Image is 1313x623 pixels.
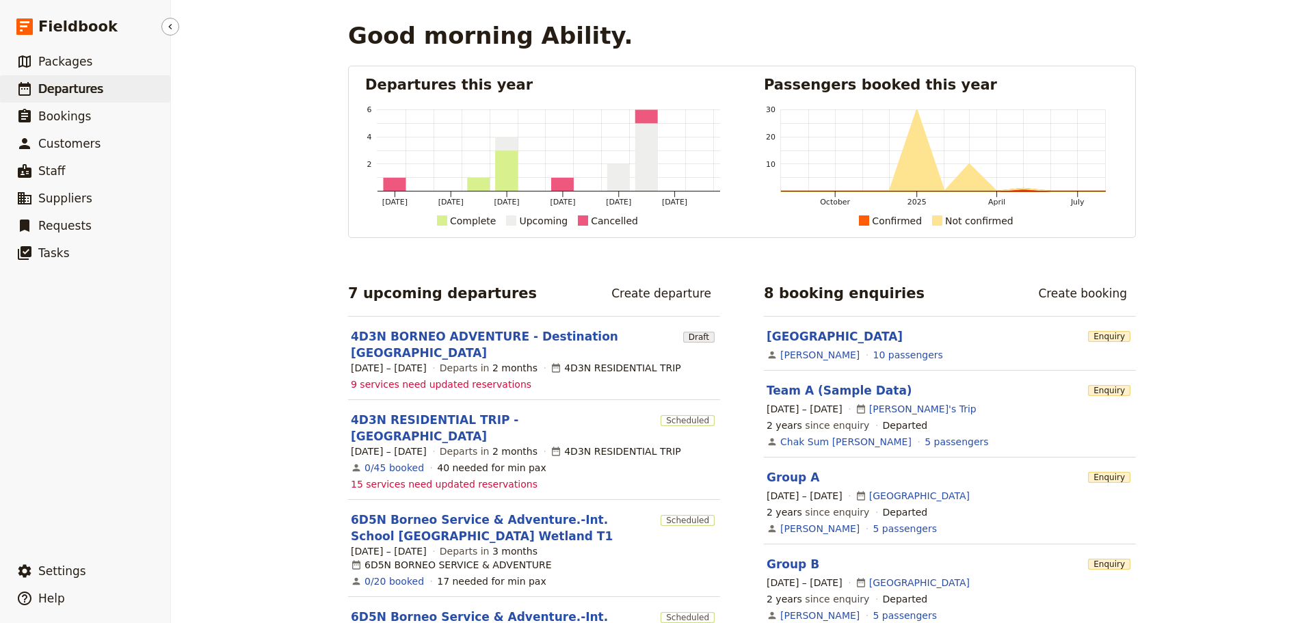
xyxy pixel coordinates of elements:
tspan: [DATE] [438,198,464,207]
div: Departed [883,505,928,519]
span: Settings [38,564,86,578]
span: Draft [683,332,715,343]
tspan: [DATE] [662,198,687,207]
a: Chak Sum [PERSON_NAME] [780,435,912,449]
h1: Good morning Ability. [348,22,633,49]
tspan: 2 [367,160,372,169]
span: Enquiry [1088,331,1130,342]
div: Complete [450,213,496,229]
span: Help [38,592,65,605]
button: Hide menu [161,18,179,36]
div: Departed [883,592,928,606]
tspan: [DATE] [494,198,520,207]
tspan: April [988,198,1005,207]
tspan: 2025 [907,198,927,207]
tspan: [DATE] [606,198,631,207]
a: Team A (Sample Data) [767,384,912,397]
tspan: 30 [766,105,775,114]
span: [DATE] – [DATE] [767,402,843,416]
span: Bookings [38,109,91,123]
h2: Departures this year [365,75,720,95]
a: View the passengers for this booking [873,522,937,535]
a: Group B [767,557,819,571]
a: View the bookings for this departure [364,461,424,475]
span: Scheduled [661,415,715,426]
tspan: 6 [367,105,372,114]
span: Scheduled [661,612,715,623]
div: 6D5N BORNEO SERVICE & ADVENTURE [351,558,552,572]
a: View the passengers for this booking [925,435,988,449]
span: Suppliers [38,191,92,205]
tspan: [DATE] [550,198,575,207]
tspan: 20 [766,133,775,142]
span: 3 months [492,546,538,557]
span: Enquiry [1088,559,1130,570]
div: 4D3N RESIDENTIAL TRIP [551,361,681,375]
span: Customers [38,137,101,150]
span: Departs in [440,361,538,375]
a: View the passengers for this booking [873,348,943,362]
span: 2 months [492,446,538,457]
div: Upcoming [519,213,568,229]
a: Create departure [602,282,720,305]
span: Fieldbook [38,16,118,37]
a: View the bookings for this departure [364,574,424,588]
span: 2 years [767,420,802,431]
div: 17 needed for min pax [437,574,546,588]
span: [DATE] – [DATE] [351,445,427,458]
a: [PERSON_NAME] [780,609,860,622]
span: 2 years [767,594,802,605]
span: Packages [38,55,92,68]
a: Group A [767,470,819,484]
span: 2 months [492,362,538,373]
a: [PERSON_NAME] [780,348,860,362]
h2: 8 booking enquiries [764,283,925,304]
span: 9 services need updated reservations [351,377,531,391]
div: Departed [883,419,928,432]
span: Departures [38,82,103,96]
span: 2 years [767,507,802,518]
div: 40 needed for min pax [437,461,546,475]
span: Tasks [38,246,70,260]
div: Confirmed [872,213,922,229]
span: Departs in [440,544,538,558]
a: [GEOGRAPHIC_DATA] [869,576,970,589]
span: [DATE] – [DATE] [767,489,843,503]
div: Not confirmed [945,213,1013,229]
a: View the passengers for this booking [873,609,937,622]
span: since enquiry [767,505,869,519]
h2: Passengers booked this year [764,75,1119,95]
tspan: October [820,198,850,207]
span: since enquiry [767,592,869,606]
div: 4D3N RESIDENTIAL TRIP [551,445,681,458]
a: [PERSON_NAME] [780,522,860,535]
a: [GEOGRAPHIC_DATA] [869,489,970,503]
span: Enquiry [1088,385,1130,396]
span: Departs in [440,445,538,458]
span: [DATE] – [DATE] [767,576,843,589]
tspan: 10 [766,160,775,169]
a: 6D5N Borneo Service & Adventure.-Int. School [GEOGRAPHIC_DATA] Wetland T1 [351,512,655,544]
tspan: 4 [367,133,372,142]
tspan: July [1070,198,1085,207]
a: 4D3N RESIDENTIAL TRIP - [GEOGRAPHIC_DATA] [351,412,655,445]
a: [PERSON_NAME]'s Trip [869,402,977,416]
a: Create booking [1029,282,1136,305]
span: Requests [38,219,92,233]
span: Staff [38,164,66,178]
a: 4D3N BORNEO ADVENTURE - Destination [GEOGRAPHIC_DATA] [351,328,678,361]
a: [GEOGRAPHIC_DATA] [767,330,903,343]
span: [DATE] – [DATE] [351,544,427,558]
span: Scheduled [661,515,715,526]
div: Cancelled [591,213,638,229]
span: Enquiry [1088,472,1130,483]
h2: 7 upcoming departures [348,283,537,304]
span: [DATE] – [DATE] [351,361,427,375]
span: 15 services need updated reservations [351,477,538,491]
tspan: [DATE] [382,198,408,207]
span: since enquiry [767,419,869,432]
